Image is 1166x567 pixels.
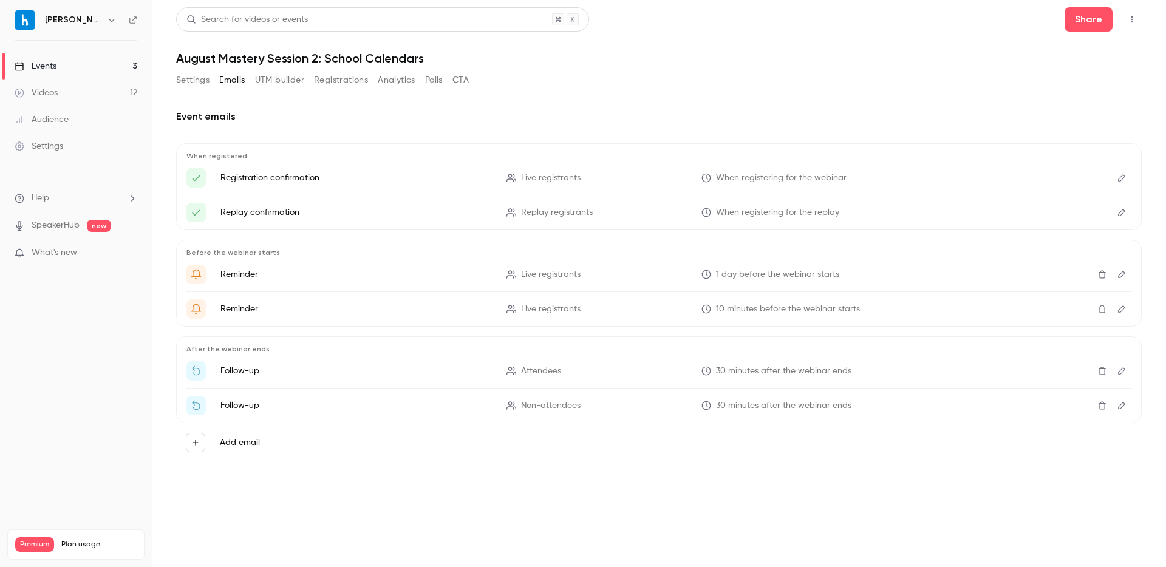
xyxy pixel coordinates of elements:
[1093,299,1112,319] button: Delete
[220,399,492,412] p: Follow-up
[716,303,860,316] span: 10 minutes before the webinar starts
[176,70,210,90] button: Settings
[45,14,102,26] h6: [PERSON_NAME]
[220,206,492,219] p: Replay confirmation
[452,70,469,90] button: CTA
[220,303,492,315] p: Reminder
[176,51,1142,66] h1: August Mastery Session 2: School Calendars
[1112,203,1131,222] button: Edit
[521,206,593,219] span: Replay registrants
[716,399,851,412] span: 30 minutes after the webinar ends
[1112,299,1131,319] button: Edit
[1065,7,1113,32] button: Share
[1112,168,1131,188] button: Edit
[186,168,1131,188] li: Here's your access link to {{ event_name }}!
[521,365,561,378] span: Attendees
[87,220,111,232] span: new
[186,13,308,26] div: Search for videos or events
[15,537,54,552] span: Premium
[219,70,245,90] button: Emails
[186,396,1131,415] li: Watch the replay of {{ event_name }}
[255,70,304,90] button: UTM builder
[176,109,1142,124] h2: Event emails
[314,70,368,90] button: Registrations
[425,70,443,90] button: Polls
[220,172,492,184] p: Registration confirmation
[61,540,137,549] span: Plan usage
[521,172,581,185] span: Live registrants
[15,140,63,152] div: Settings
[220,436,260,449] label: Add email
[378,70,415,90] button: Analytics
[1112,265,1131,284] button: Edit
[186,151,1131,161] p: When registered
[15,192,137,205] li: help-dropdown-opener
[220,365,492,377] p: Follow-up
[186,203,1131,222] li: Here's your access link to {{ event_name }}!
[521,399,581,412] span: Non-attendees
[32,219,80,232] a: SpeakerHub
[1093,396,1112,415] button: Delete
[123,248,137,259] iframe: Noticeable Trigger
[15,87,58,99] div: Videos
[186,344,1131,354] p: After the webinar ends
[521,268,581,281] span: Live registrants
[186,265,1131,284] li: Get Ready for '{{ event_name }}' tomorrow!
[1112,361,1131,381] button: Edit
[32,246,77,259] span: What's new
[32,192,49,205] span: Help
[15,10,35,30] img: Harri
[716,268,839,281] span: 1 day before the webinar starts
[716,206,839,219] span: When registering for the replay
[716,172,847,185] span: When registering for the webinar
[1093,361,1112,381] button: Delete
[186,248,1131,257] p: Before the webinar starts
[1093,265,1112,284] button: Delete
[15,60,56,72] div: Events
[716,365,851,378] span: 30 minutes after the webinar ends
[1112,396,1131,415] button: Edit
[220,268,492,280] p: Reminder
[15,114,69,126] div: Audience
[186,361,1131,381] li: Thanks for attending {{ event_name }}
[186,299,1131,319] li: {{ event_name }} is about to go live
[521,303,581,316] span: Live registrants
